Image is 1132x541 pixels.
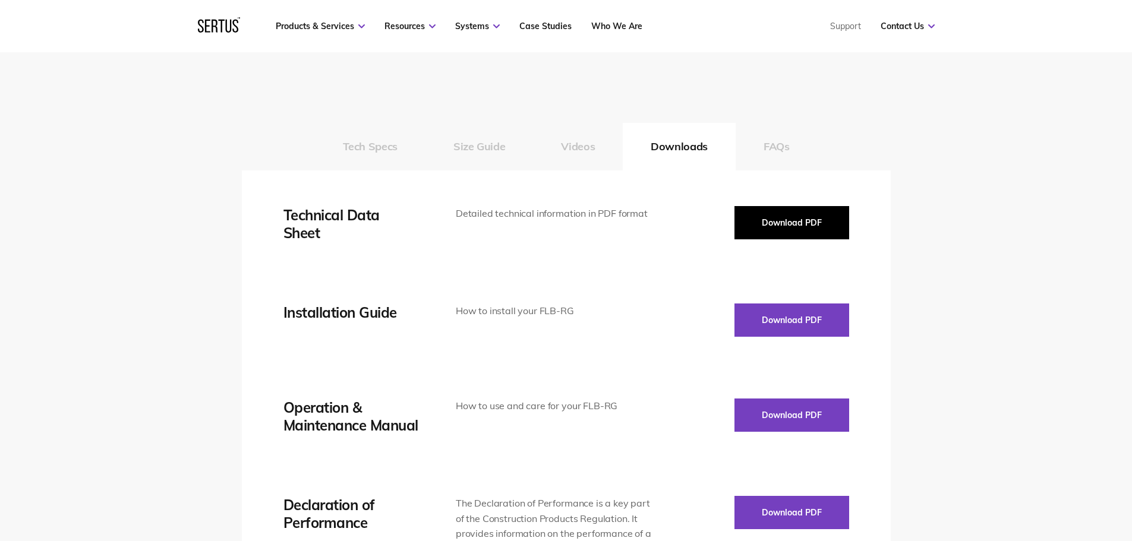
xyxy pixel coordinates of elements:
div: How to use and care for your FLB-RG [456,398,652,414]
a: Products & Services [276,21,365,31]
div: How to install your FLB-RG [456,303,652,319]
a: Resources [384,21,436,31]
button: Download PDF [734,496,849,529]
div: Detailed technical information in PDF format [456,206,652,222]
button: Download PDF [734,398,849,432]
button: Videos [533,123,623,170]
div: Declaration of Performance [283,496,420,531]
button: FAQs [736,123,818,170]
a: Contact Us [881,21,935,31]
button: Size Guide [425,123,533,170]
a: Who We Are [591,21,642,31]
a: Systems [455,21,500,31]
button: Download PDF [734,206,849,239]
a: Support [830,21,861,31]
button: Tech Specs [315,123,425,170]
div: Installation Guide [283,303,420,321]
div: Operation & Maintenance Manual [283,398,420,434]
div: Technical Data Sheet [283,206,420,242]
button: Download PDF [734,303,849,337]
iframe: Chat Widget [918,403,1132,541]
a: Case Studies [519,21,572,31]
